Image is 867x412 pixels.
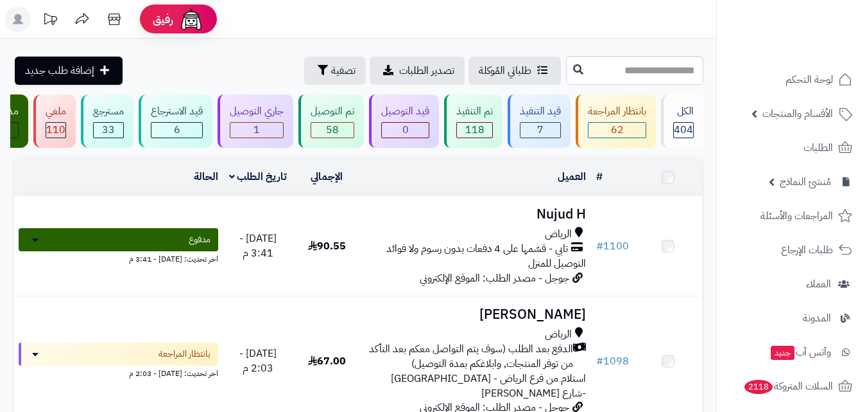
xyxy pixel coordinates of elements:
div: الكل [673,104,694,119]
a: العميل [558,169,586,184]
a: الحالة [194,169,218,184]
span: تابي - قسّمها على 4 دفعات بدون رسوم ولا فوائد [386,242,568,256]
a: #1098 [596,354,629,369]
span: التوصيل للمنزل [528,256,586,271]
div: 6 [151,123,202,138]
div: بانتظار المراجعة [588,104,646,119]
span: [DATE] - 3:41 م [239,231,277,261]
span: الرياض [545,327,572,342]
a: الإجمالي [311,169,343,184]
div: تم التنفيذ [456,104,493,119]
span: 90.55 [308,238,346,254]
h3: [PERSON_NAME] [366,307,586,322]
span: طلباتي المُوكلة [479,63,531,78]
div: تم التوصيل [311,104,354,119]
div: اخر تحديث: [DATE] - 2:03 م [19,366,218,379]
span: 67.00 [308,354,346,369]
span: مُنشئ النماذج [780,173,831,191]
a: إضافة طلب جديد [15,57,123,85]
img: ai-face.png [178,6,204,32]
span: # [596,238,603,254]
div: قيد التوصيل [381,104,429,119]
div: ملغي [46,104,66,119]
span: وآتس آب [769,343,831,361]
span: 62 [611,122,624,138]
a: مسترجع 33 [78,94,136,148]
a: قيد الاسترجاع 6 [136,94,215,148]
span: السلات المتروكة [743,377,833,395]
a: طلباتي المُوكلة [468,57,561,85]
span: استلام من فرع الرياض - [GEOGRAPHIC_DATA] -شارع [PERSON_NAME] [391,371,586,401]
span: جوجل - مصدر الطلب: الموقع الإلكتروني [420,271,569,286]
div: 0 [382,123,429,138]
div: 33 [94,123,123,138]
span: تصفية [331,63,356,78]
div: 1 [230,123,283,138]
span: مدفوع [189,233,210,246]
a: ملغي 110 [31,94,78,148]
span: الرياض [545,227,572,242]
a: وآتس آبجديد [725,337,859,368]
a: السلات المتروكة2118 [725,371,859,402]
a: تصدير الطلبات [370,57,465,85]
div: 7 [520,123,560,138]
a: #1100 [596,238,629,254]
a: بانتظار المراجعة 62 [573,94,658,148]
a: تم التوصيل 58 [296,94,366,148]
span: رفيق [153,12,173,27]
span: 6 [174,122,180,138]
span: 0 [402,122,409,138]
a: الكل404 [658,94,706,148]
a: لوحة التحكم [725,64,859,95]
div: 62 [588,123,646,138]
a: قيد التنفيذ 7 [505,94,573,148]
span: 7 [537,122,544,138]
span: # [596,354,603,369]
a: المراجعات والأسئلة [725,201,859,231]
span: طلبات الإرجاع [781,241,833,259]
span: لوحة التحكم [785,71,833,89]
span: 33 [102,122,115,138]
div: 58 [311,123,354,138]
span: المراجعات والأسئلة [760,207,833,225]
a: قيد التوصيل 0 [366,94,442,148]
a: العملاء [725,269,859,300]
div: قيد التنفيذ [520,104,561,119]
a: جاري التوصيل 1 [215,94,296,148]
span: 58 [326,122,339,138]
span: جديد [771,346,794,360]
a: المدونة [725,303,859,334]
div: اخر تحديث: [DATE] - 3:41 م [19,251,218,265]
a: # [596,169,603,184]
a: الطلبات [725,132,859,163]
div: 110 [46,123,65,138]
span: [DATE] - 2:03 م [239,346,277,376]
button: تصفية [304,57,366,85]
span: الدفع بعد الطلب (سوف يتم التواصل معكم بعد التأكد من توفر المنتجات, وابلاغكم بمدة التوصيل) [366,342,573,372]
span: المدونة [803,309,831,327]
span: الأقسام والمنتجات [762,105,833,123]
div: قيد الاسترجاع [151,104,203,119]
span: 2118 [743,379,774,395]
div: جاري التوصيل [230,104,284,119]
span: تصدير الطلبات [399,63,454,78]
a: تم التنفيذ 118 [442,94,505,148]
span: العملاء [806,275,831,293]
span: الطلبات [803,139,833,157]
div: مسترجع [93,104,124,119]
a: تحديثات المنصة [34,6,66,35]
span: 118 [465,122,485,138]
span: 110 [46,122,65,138]
img: logo-2.png [780,10,855,37]
span: بانتظار المراجعة [159,348,210,361]
div: 118 [457,123,492,138]
a: طلبات الإرجاع [725,235,859,265]
span: 1 [253,122,260,138]
a: تاريخ الطلب [229,169,288,184]
h3: Nujud H [366,207,586,222]
span: 404 [674,122,693,138]
span: إضافة طلب جديد [25,63,94,78]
